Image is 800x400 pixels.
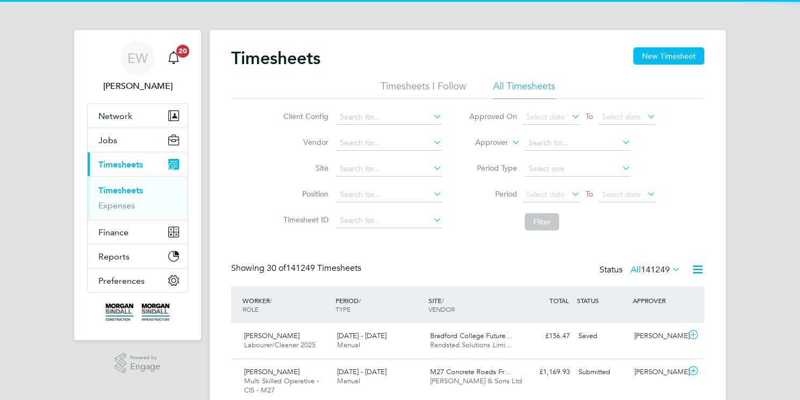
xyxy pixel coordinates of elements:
[574,291,630,310] div: STATUS
[525,162,631,177] input: Select one
[280,163,328,173] label: Site
[74,30,201,340] nav: Main navigation
[242,305,259,313] span: ROLE
[430,367,511,376] span: M27 Concrete Roads Fr…
[87,41,188,93] a: EW[PERSON_NAME]
[270,296,272,305] span: /
[98,251,130,262] span: Reports
[526,112,565,122] span: Select date
[98,200,135,210] a: Expenses
[130,353,160,362] span: Powered by
[525,213,559,230] button: Filter
[87,80,188,93] span: Emma Wells
[280,137,328,147] label: Vendor
[526,190,565,199] span: Select date
[336,213,442,228] input: Search for...
[441,296,444,305] span: /
[333,291,426,319] div: PERIOD
[244,376,319,395] span: Multi Skilled Operative - CIS - M27
[469,189,517,199] label: Period
[280,215,328,224] label: Timesheet ID
[231,47,320,69] h2: Timesheets
[115,353,161,374] a: Powered byEngage
[337,331,387,340] span: [DATE] - [DATE]
[336,162,442,177] input: Search for...
[630,327,686,345] div: [PERSON_NAME]
[602,190,641,199] span: Select date
[428,305,455,313] span: VENDOR
[337,340,360,349] span: Manual
[163,41,184,75] a: 20
[381,80,466,99] li: Timesheets I Follow
[88,128,188,152] button: Jobs
[335,305,351,313] span: TYPE
[518,363,574,381] div: £1,169.93
[469,111,517,121] label: Approved On
[602,112,641,122] span: Select date
[98,227,128,237] span: Finance
[244,331,299,340] span: [PERSON_NAME]
[280,189,328,199] label: Position
[98,276,145,286] span: Preferences
[631,264,681,275] label: All
[336,187,442,202] input: Search for...
[337,376,360,385] span: Manual
[582,187,596,201] span: To
[430,331,512,340] span: Bradford College Future…
[549,296,569,305] span: TOTAL
[574,363,630,381] div: Submitted
[518,327,574,345] div: £156.47
[525,136,631,151] input: Search for...
[599,263,683,278] div: Status
[426,291,519,319] div: SITE
[460,137,508,148] label: Approver
[267,263,286,273] span: 30 of
[582,109,596,123] span: To
[98,111,132,121] span: Network
[240,291,333,319] div: WORKER
[280,111,328,121] label: Client Config
[244,367,299,376] span: [PERSON_NAME]
[244,340,316,349] span: Labourer/Cleaner 2025
[98,135,117,145] span: Jobs
[88,269,188,292] button: Preferences
[127,51,148,65] span: EW
[88,244,188,268] button: Reports
[336,110,442,125] input: Search for...
[430,376,524,385] span: [PERSON_NAME] & Sons Ltd.
[493,80,555,99] li: All Timesheets
[98,159,143,170] span: Timesheets
[630,291,686,310] div: APPROVER
[130,362,160,371] span: Engage
[359,296,361,305] span: /
[336,136,442,151] input: Search for...
[176,45,189,58] span: 20
[87,304,188,321] a: Go to home page
[630,363,686,381] div: [PERSON_NAME]
[88,220,188,244] button: Finance
[337,367,387,376] span: [DATE] - [DATE]
[641,264,670,275] span: 141249
[430,340,512,349] span: Randstad Solutions Limi…
[88,152,188,176] button: Timesheets
[574,327,630,345] div: Saved
[231,263,363,274] div: Showing
[88,176,188,220] div: Timesheets
[98,185,143,195] a: Timesheets
[267,263,361,273] span: 141249 Timesheets
[88,104,188,128] button: Network
[633,47,704,65] button: New Timesheet
[105,304,170,321] img: morgansindall-logo-retina.png
[469,163,517,173] label: Period Type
